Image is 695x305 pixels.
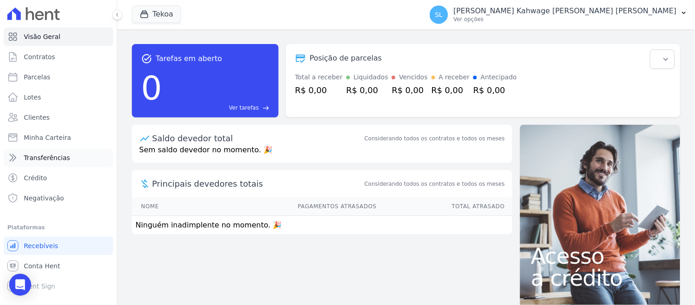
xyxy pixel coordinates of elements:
[481,72,517,82] div: Antecipado
[263,105,269,111] span: east
[24,241,58,250] span: Recebíveis
[152,132,363,144] div: Saldo devedor total
[132,6,181,23] button: Tekoa
[295,72,343,82] div: Total a receber
[454,16,677,23] p: Ver opções
[4,169,113,187] a: Crédito
[24,32,60,41] span: Visão Geral
[4,237,113,255] a: Recebíveis
[365,180,505,188] span: Considerando todos os contratos e todos os meses
[4,68,113,86] a: Parcelas
[24,261,60,271] span: Conta Hent
[152,177,363,190] span: Principais devedores totais
[4,48,113,66] a: Contratos
[156,53,222,64] span: Tarefas em aberto
[422,2,695,28] button: SL [PERSON_NAME] Kahwage [PERSON_NAME] [PERSON_NAME] Ver opções
[229,104,259,112] span: Ver tarefas
[24,194,64,203] span: Negativação
[454,6,677,16] p: [PERSON_NAME] Kahwage [PERSON_NAME] [PERSON_NAME]
[310,53,382,64] div: Posição de parcelas
[24,93,41,102] span: Lotes
[377,197,512,216] th: Total Atrasado
[141,53,152,64] span: task_alt
[346,84,389,96] div: R$ 0,00
[4,149,113,167] a: Transferências
[24,173,47,183] span: Crédito
[9,274,31,296] div: Open Intercom Messenger
[7,222,109,233] div: Plataformas
[439,72,470,82] div: A receber
[4,28,113,46] a: Visão Geral
[24,153,70,162] span: Transferências
[531,267,669,289] span: a crédito
[132,197,200,216] th: Nome
[24,113,49,122] span: Clientes
[4,108,113,127] a: Clientes
[4,128,113,147] a: Minha Carteira
[435,11,443,18] span: SL
[4,88,113,106] a: Lotes
[200,197,377,216] th: Pagamentos Atrasados
[132,144,512,163] p: Sem saldo devedor no momento. 🎉
[24,52,55,61] span: Contratos
[295,84,343,96] div: R$ 0,00
[531,245,669,267] span: Acesso
[354,72,389,82] div: Liquidados
[24,133,71,142] span: Minha Carteira
[4,189,113,207] a: Negativação
[141,64,162,112] div: 0
[473,84,517,96] div: R$ 0,00
[365,134,505,143] div: Considerando todos os contratos e todos os meses
[399,72,427,82] div: Vencidos
[4,257,113,275] a: Conta Hent
[132,216,512,235] td: Ninguém inadimplente no momento. 🎉
[166,104,269,112] a: Ver tarefas east
[24,72,50,82] span: Parcelas
[432,84,470,96] div: R$ 0,00
[392,84,427,96] div: R$ 0,00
